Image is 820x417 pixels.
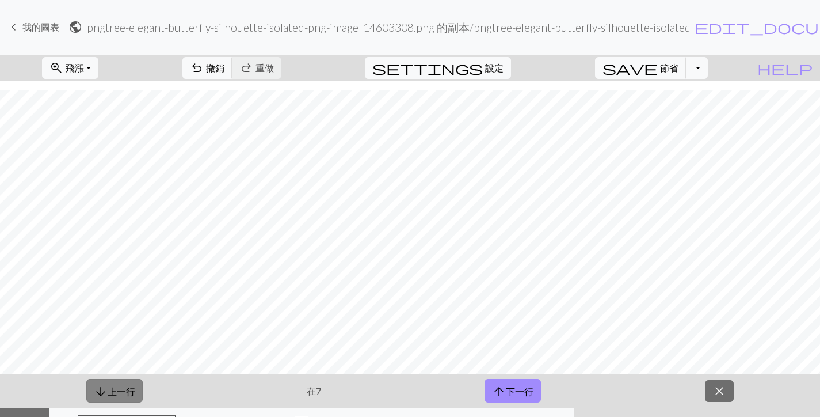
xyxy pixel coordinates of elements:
font: 在 [307,385,316,396]
span: close [712,383,726,399]
font: 我的圖表 [22,21,59,32]
span: zoom_in [49,60,63,76]
span: arrow_upward [492,384,506,400]
font: 飛漲 [66,62,84,73]
span: arrow_downward [94,384,108,400]
button: 上一行 [86,379,143,403]
a: 我的圖表 [7,17,59,37]
font: 撤銷 [206,62,224,73]
font: 7 [316,385,321,396]
font: 節省 [660,62,678,73]
span: help [757,60,813,76]
button: 飛漲 [42,57,98,79]
button: Settings設定 [365,57,511,79]
span: public [68,19,82,35]
span: undo [190,60,204,76]
font: pngtree-elegant-butterfly-silhouette-isolated-png-image_14603308.png 的副本 [87,21,470,34]
button: 撤銷 [182,57,232,79]
button: 節省 [595,57,686,79]
font: / [470,21,474,34]
font: 上一行 [108,386,135,397]
span: save [602,60,658,76]
font: 下一行 [506,386,533,397]
font: 設定 [485,62,504,73]
span: keyboard_arrow_left [7,19,21,35]
span: settings [372,60,483,76]
button: 下一行 [485,379,541,403]
i: Settings [372,61,483,75]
